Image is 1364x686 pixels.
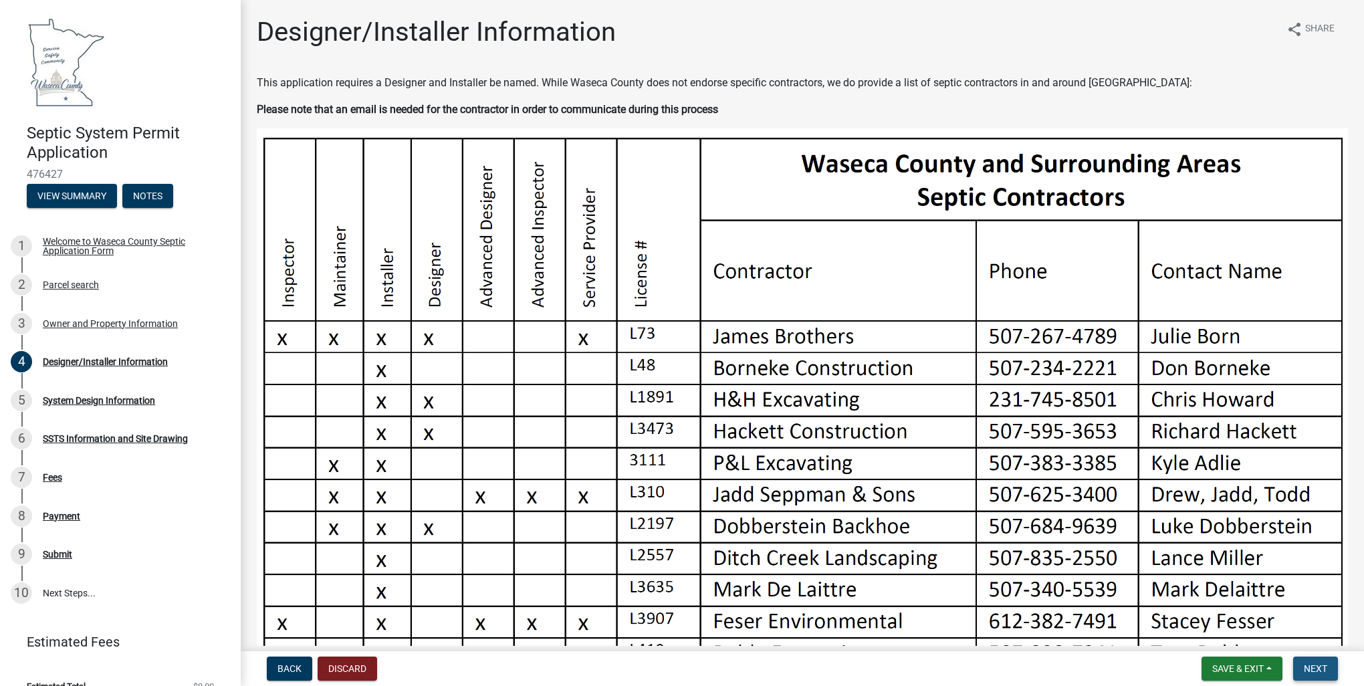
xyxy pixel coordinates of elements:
[11,505,32,527] div: 8
[318,657,377,681] button: Discard
[43,550,72,559] div: Submit
[43,280,99,290] div: Parcel search
[257,103,718,116] strong: Please note that an email is needed for the contractor in order to communicate during this process
[1293,657,1338,681] button: Next
[11,544,32,565] div: 9
[11,274,32,296] div: 2
[43,357,168,366] div: Designer/Installer Information
[43,473,62,482] div: Fees
[43,511,80,521] div: Payment
[27,191,117,202] wm-modal-confirm: Summary
[1286,21,1302,37] i: share
[1202,657,1282,681] button: Save & Exit
[27,168,214,181] span: 476427
[27,124,230,162] h4: Septic System Permit Application
[11,235,32,257] div: 1
[1305,21,1335,37] span: Share
[257,75,1348,91] p: This application requires a Designer and Installer be named. While Waseca County does not endorse...
[122,184,173,208] button: Notes
[11,313,32,334] div: 3
[11,628,219,655] a: Estimated Fees
[267,657,312,681] button: Back
[11,351,32,372] div: 4
[27,184,117,208] button: View Summary
[43,237,219,255] div: Welcome to Waseca County Septic Application Form
[27,14,106,110] img: Waseca County, Minnesota
[1276,16,1345,42] button: shareShare
[11,582,32,604] div: 10
[43,396,155,405] div: System Design Information
[1212,663,1264,674] span: Save & Exit
[257,16,616,48] h1: Designer/Installer Information
[43,434,188,443] div: SSTS Information and Site Drawing
[11,390,32,411] div: 5
[1304,663,1327,674] span: Next
[11,467,32,488] div: 7
[11,428,32,449] div: 6
[122,191,173,202] wm-modal-confirm: Notes
[277,663,302,674] span: Back
[43,319,178,328] div: Owner and Property Information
